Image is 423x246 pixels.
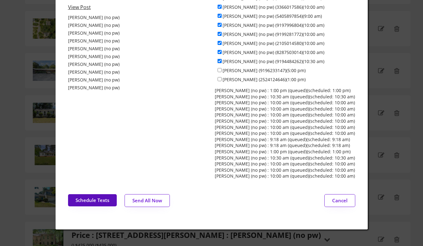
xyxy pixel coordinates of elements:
div: [PERSON_NAME] (no pw) : 9:18 am (queued)(scheduled: 9:18 am) [215,136,350,143]
div: [PERSON_NAME] (no pw) : 1:00 pm (queued)(scheduled: 1:00 pm) [215,149,351,155]
label: [PERSON_NAME] (no pw) (8287503014)(10:00 am) [223,49,324,55]
div: [PERSON_NAME] (no pw) : 10:30 am (queued)(scheduled: 10:30 am) [215,155,355,161]
div: [PERSON_NAME] (no pw) [68,46,120,52]
div: [PERSON_NAME] (no pw) [68,14,120,21]
label: [PERSON_NAME] (no pw) (9197996804)(10:00 am) [223,22,324,28]
div: [PERSON_NAME] (no pw) : 10:00 am (queued)(scheduled: 10:00 am) [215,112,355,118]
label: [PERSON_NAME] (no pw) (5405897854)(9:00 am) [223,13,322,19]
button: Send All Now [125,194,170,207]
div: [PERSON_NAME] (no pw) [68,69,120,75]
label: [PERSON_NAME] (no pw) (3366017586)(10:00 am) [223,4,324,10]
div: [PERSON_NAME] (no pw) : 10:00 am (queued)(scheduled: 10:00 am) [215,124,355,130]
div: [PERSON_NAME] (no pw) : 10:00 am (queued)(scheduled: 10:00 am) [215,118,355,124]
div: [PERSON_NAME] (no pw) : 1:00 pm (queued)(scheduled: 1:00 pm) [215,87,351,94]
div: [PERSON_NAME] (no pw) [68,77,120,83]
div: [PERSON_NAME] (no pw) : 10:00 am (queued)(scheduled: 10:00 am) [215,173,355,179]
div: [PERSON_NAME] (no pw) [68,61,120,67]
div: [PERSON_NAME] (no pw) [68,38,120,44]
div: [PERSON_NAME] (no pw) : 10:00 am (queued)(scheduled: 10:00 am) [215,167,355,173]
div: [PERSON_NAME] (no pw) : 10:00 am (queued)(scheduled: 10:00 am) [215,106,355,112]
label: [PERSON_NAME] (no pw) (2105014580)(10:00 am) [223,40,324,46]
div: [PERSON_NAME] (no pw) : 10:30 am (queued)(scheduled: 10:30 am) [215,94,355,100]
div: [PERSON_NAME] (no pw) : 9:18 am (queued)(scheduled: 9:18 am) [215,142,350,149]
label: [PERSON_NAME] (2524124646)(1:00 pm) [223,76,306,82]
label: [PERSON_NAME] (no pw) (9199281772)(10:00 am) [223,31,324,37]
div: [PERSON_NAME] (no pw) [68,53,120,60]
div: [PERSON_NAME] (no pw) : 10:00 am (queued)(scheduled: 10:00 am) [215,100,355,106]
button: Cancel [324,194,355,207]
label: [PERSON_NAME] (9196233147)(5:00 pm) [223,67,306,73]
div: [PERSON_NAME] (no pw) [68,22,120,28]
div: [PERSON_NAME] (no pw) [68,85,120,91]
div: [PERSON_NAME] (no pw) : 10:00 am (queued)(scheduled: 10:00 am) [215,130,355,136]
div: [PERSON_NAME] (no pw) [68,30,120,36]
div: [PERSON_NAME] (no pw) : 10:00 am (queued)(scheduled: 10:00 am) [215,161,355,167]
button: Schedule Texts [68,194,117,206]
a: View Post [68,4,91,11]
label: [PERSON_NAME] (no pw) (9194484262)(10:30 am) [223,58,324,64]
